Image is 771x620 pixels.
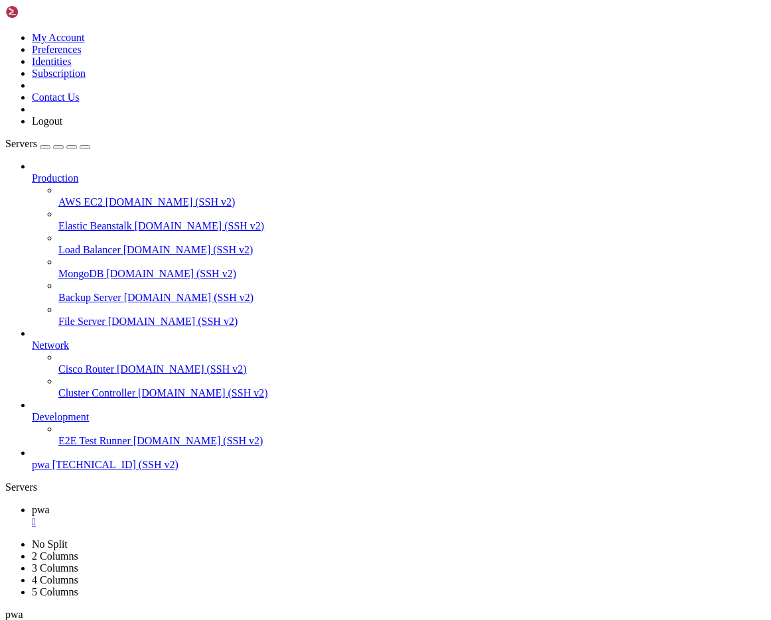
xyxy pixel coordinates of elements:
a: MongoDB [DOMAIN_NAME] (SSH v2) [58,268,766,280]
span: [DOMAIN_NAME] (SSH v2) [135,220,265,231]
span: вызвал callback URL после оплаты. Давай перезапущу backend с исправленным redirect_url. [5,36,467,46]
li: Cisco Router [DOMAIN_NAME] (SSH v2) [58,351,766,375]
span: ● [5,363,11,373]
span: [DOMAIN_NAME] (SSH v2) [124,292,254,303]
li: MongoDB [DOMAIN_NAME] (SSH v2) [58,256,766,280]
a: My Account [32,32,85,43]
x-row: www-data node server.js > /tmp/backend.log 2>&1 &) [5,118,597,128]
span: Cisco Router [58,363,114,375]
span: ● [5,241,11,251]
span: ⎿ [5,128,14,138]
span: Shell cwd was reset to /home/admin [14,220,194,230]
a: No Split [32,538,68,550]
span: ● [5,107,11,117]
span: ⎿ [5,261,14,271]
span: Bash(ls -la /var/www/[DOMAIN_NAME][URL]) [16,302,228,312]
span: pwa [32,459,50,470]
li: Production [32,160,766,328]
span: Load Balancer [58,244,121,255]
x-row: -rw-r--r-- 1 root root 6502 [DATE] 03:17 invoiceGenerator.js [5,343,597,353]
a: Contact Us [32,92,80,103]
li: Elastic Beanstalk [DOMAIN_NAME] (SSH v2) [58,208,766,232]
span: Running… [14,415,56,425]
a: 2 Columns [32,550,78,562]
span: [DOMAIN_NAME] (SSH v2) [123,244,253,255]
span: Cluster Controller [58,387,135,399]
x-row: /tmp/backend.log 2>&1 &) [5,251,597,261]
span: (No content) [14,261,78,271]
span: sudo -u www-data node server.js > /tmp/backend.log 2>&1…) [5,404,308,414]
a: Backup Server [DOMAIN_NAME] (SSH v2) [58,292,766,304]
li: Backup Server [DOMAIN_NAME] (SSH v2) [58,280,766,304]
span: ─────────────────────────────────────────────────────────────────────────────────────────────────... [5,487,605,497]
a: E2E Test Runner [DOMAIN_NAME] (SSH v2) [58,435,766,447]
span: [DOMAIN_NAME] (SSH v2) [138,387,268,399]
span: ● [5,56,11,66]
a: Cluster Controller [DOMAIN_NAME] (SSH v2) [58,387,766,399]
span: Network [32,340,69,351]
span: ⎿ 187528 [5,67,56,77]
span: Нужно создать папку utils и invoiceGenerator.js файл там! [11,282,313,292]
span: ⎿ total 16 [5,312,67,322]
span: Файл есть, но права не правильные - папка utils принадлежит root, а сервер запускается [11,363,467,373]
li: File Server [DOMAIN_NAME] (SSH v2) [58,304,766,328]
span: File Server [58,316,105,327]
a: Load Balancer [DOMAIN_NAME] (SSH v2) [58,244,766,256]
span: Tip: Run /terminal-setup to enable convenient terminal integration like Shift + Enter for new lin... [14,446,582,456]
span: Перезапускаю backend server… [16,435,165,445]
li: AWS EC2 [DOMAIN_NAME] (SSH v2) [58,184,766,208]
span: [DOMAIN_NAME] (SSH v2) [133,435,263,446]
span: Elastic Beanstalk [58,220,132,231]
a: Subscription [32,68,86,79]
a: 5 Columns [32,586,78,597]
span: Servers [5,138,37,149]
x-row: drwxr-xr-x 8 www-data www-data 4096 [DATE] 03:35 .. [5,333,597,343]
a: Production [32,172,766,184]
span: [DOMAIN_NAME] (SSH v2) [106,268,236,279]
span: [DOMAIN_NAME] (SSH v2) [108,316,238,327]
li: Development [32,399,766,447]
a: 3 Columns [32,562,78,574]
li: Load Balancer [DOMAIN_NAME] (SSH v2) [58,232,766,256]
a: Identities [32,56,72,67]
span: Bash(ps aux | grep "node server.js" | grep -v grep | awk '{print $2}') [16,56,387,66]
span: (esc to interrupt · ctrl+t to show todos) [170,435,387,445]
span: ● [5,149,11,158]
span: ⎿ [5,446,14,456]
span: от www-data. Исправлю права. [5,374,154,384]
a: pwa [32,504,766,528]
a: Network [32,340,766,351]
a: Servers [5,138,90,149]
span: ● [5,169,11,179]
span: ✶ [5,435,11,445]
span: Bash(chown -R www-data:www-data /var/www/[DOMAIN_NAME][URL] && cd /var/www/[DOMAIN_NAME][URL] && ... [16,395,557,404]
li: pwa [TECHNICAL_ID] (SSH v2) [32,447,766,471]
li: Network [32,328,766,399]
span: MongoDB [58,268,104,279]
x-row: 187576 [5,77,597,87]
a: Development [32,411,766,423]
span: Production [32,172,78,184]
a:  [32,516,766,528]
a: Preferences [32,44,82,55]
a: 4 Columns [32,574,78,586]
span: Bash(cd /var/www/[DOMAIN_NAME][URL] && npm install multer) [16,169,324,179]
a: Cisco Router [DOMAIN_NAME] (SSH v2) [58,363,766,375]
li: E2E Test Runner [DOMAIN_NAME] (SSH v2) [58,423,766,447]
span: [DOMAIN_NAME] (SSH v2) [105,196,236,208]
a: pwa [TECHNICAL_ID] (SSH v2) [32,459,766,471]
span: ─────────────────────────────────────────────────────────────────────────────────────────────────... [5,466,605,476]
span: ● [5,282,11,292]
span: Development [32,411,89,422]
span: ● [5,26,11,36]
x-row: 24 packages are looking for funding [5,200,597,210]
div: Servers [5,481,766,493]
span: [DOMAIN_NAME] (SSH v2) [117,363,247,375]
span: ⎿ added 13 packages, and audited 226 packages in 2s [5,179,285,189]
span: ⎿ [5,220,14,230]
span: Backup Server [58,292,121,303]
span: pwa [32,504,50,515]
span: AWS EC2 [58,196,103,208]
span: E2E Test Runner [58,435,131,446]
span: pwa [5,609,23,620]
